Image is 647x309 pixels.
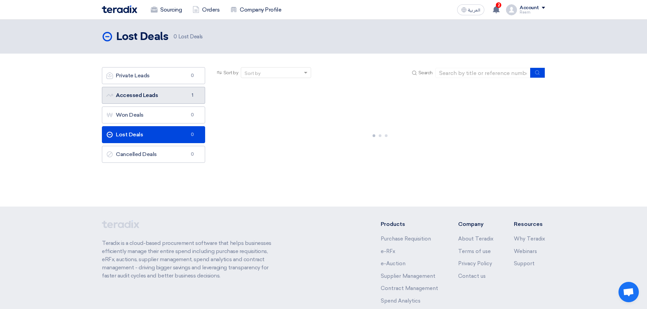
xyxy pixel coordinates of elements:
a: Supplier Management [381,273,435,279]
a: Webinars [514,248,537,254]
a: Lost Deals0 [102,126,205,143]
a: Terms of use [458,248,491,254]
a: Spend Analytics [381,298,420,304]
input: Search by title or reference number [435,68,531,78]
a: Orders [187,2,225,17]
a: e-RFx [381,248,395,254]
button: العربية [457,4,484,15]
span: 0 [188,131,197,138]
a: Sourcing [145,2,187,17]
img: Teradix logo [102,5,137,13]
a: e-Auction [381,260,406,267]
p: Teradix is a cloud-based procurement software that helps businesses efficiently manage their enti... [102,239,279,280]
li: Products [381,220,438,228]
a: Private Leads0 [102,67,205,84]
a: Contact us [458,273,486,279]
span: 1 [188,92,197,99]
a: Open chat [618,282,639,302]
a: Accessed Leads1 [102,87,205,104]
span: العربية [468,8,480,13]
a: Support [514,260,535,267]
div: Sort by [245,70,260,77]
a: About Teradix [458,236,493,242]
a: Why Teradix [514,236,545,242]
img: profile_test.png [506,4,517,15]
span: 0 [174,34,177,40]
li: Company [458,220,493,228]
span: Sort by [223,69,238,76]
span: Lost Deals [174,33,203,41]
h2: Lost Deals [116,30,168,44]
a: Cancelled Deals0 [102,146,205,163]
a: Purchase Requisition [381,236,431,242]
div: Account [520,5,539,11]
a: Won Deals0 [102,107,205,123]
span: 0 [188,112,197,118]
span: Search [418,69,433,76]
span: 0 [188,151,197,158]
div: Reem [520,11,545,14]
span: 2 [496,2,501,8]
a: Company Profile [225,2,287,17]
span: 0 [188,72,197,79]
a: Contract Management [381,285,438,291]
a: Privacy Policy [458,260,492,267]
li: Resources [514,220,545,228]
